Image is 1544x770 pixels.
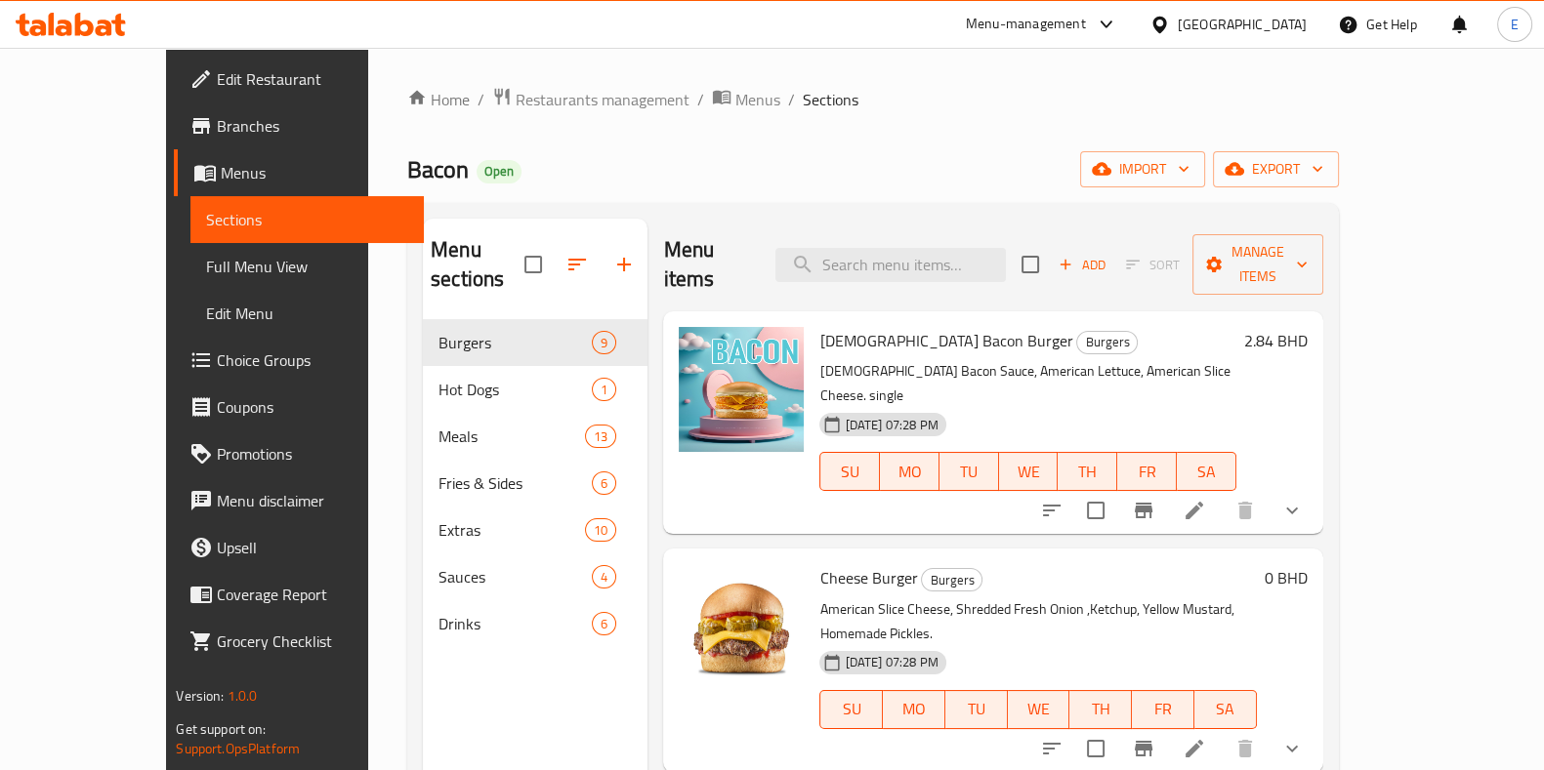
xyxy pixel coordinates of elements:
[586,521,615,540] span: 10
[593,381,615,399] span: 1
[174,384,424,430] a: Coupons
[601,241,647,288] button: Add section
[1051,250,1113,280] span: Add item
[1244,327,1308,354] h6: 2.84 BHD
[174,149,424,196] a: Menus
[883,690,945,729] button: MO
[592,612,616,635] div: items
[1202,695,1249,723] span: SA
[585,425,616,448] div: items
[438,518,585,542] span: Extras
[217,348,408,372] span: Choice Groups
[438,612,592,635] span: Drinks
[1183,499,1206,522] a: Edit menu item
[423,311,647,655] nav: Menu sections
[176,736,300,761] a: Support.OpsPlatform
[1511,14,1519,35] span: E
[438,471,592,495] span: Fries & Sides
[1077,331,1137,353] span: Burgers
[819,452,880,491] button: SU
[828,458,872,486] span: SU
[407,88,470,111] a: Home
[1280,499,1304,522] svg: Show Choices
[190,196,424,243] a: Sections
[174,524,424,571] a: Upsell
[423,460,647,507] div: Fries & Sides6
[1125,458,1169,486] span: FR
[221,161,408,184] span: Menus
[921,568,982,591] div: Burgers
[1016,695,1063,723] span: WE
[217,489,408,512] span: Menu disclaimer
[1194,690,1257,729] button: SA
[1280,737,1304,760] svg: Show Choices
[712,87,780,112] a: Menus
[585,518,616,542] div: items
[492,87,689,112] a: Restaurants management
[828,695,875,723] span: SU
[174,337,424,384] a: Choice Groups
[593,615,615,633] span: 6
[593,568,615,587] span: 4
[1132,690,1194,729] button: FR
[819,563,917,592] span: Cheese Burger
[1183,737,1206,760] a: Edit menu item
[423,366,647,413] div: Hot Dogs1
[679,327,804,452] img: Chick Bacon Burger
[819,326,1072,355] span: [DEMOGRAPHIC_DATA] Bacon Burger
[438,565,592,588] span: Sauces
[1140,695,1187,723] span: FR
[592,331,616,354] div: items
[176,716,266,742] span: Get support on:
[478,88,484,111] li: /
[1075,490,1116,531] span: Select to update
[888,458,932,486] span: MO
[1117,452,1177,491] button: FR
[1269,487,1315,534] button: show more
[880,452,939,491] button: MO
[939,452,999,491] button: TU
[775,248,1006,282] input: search
[819,690,883,729] button: SU
[438,331,592,354] span: Burgers
[438,378,592,401] span: Hot Dogs
[190,290,424,337] a: Edit Menu
[206,255,408,278] span: Full Menu View
[1178,14,1307,35] div: [GEOGRAPHIC_DATA]
[217,629,408,653] span: Grocery Checklist
[788,88,795,111] li: /
[1222,487,1269,534] button: delete
[431,235,524,294] h2: Menu sections
[1056,254,1108,276] span: Add
[837,653,945,671] span: [DATE] 07:28 PM
[922,569,981,591] span: Burgers
[819,597,1256,646] p: American Slice Cheese, Shredded Fresh Onion ,Ketchup, Yellow Mustard, Homemade Pickles.
[174,618,424,665] a: Grocery Checklist
[999,452,1059,491] button: WE
[1113,250,1192,280] span: Select section first
[176,683,224,709] span: Version:
[174,477,424,524] a: Menu disclaimer
[477,160,522,183] div: Open
[1058,452,1117,491] button: TH
[438,425,585,448] div: Meals
[1075,728,1116,769] span: Select to update
[1028,487,1075,534] button: sort-choices
[516,88,689,111] span: Restaurants management
[228,683,258,709] span: 1.0.0
[1076,331,1138,354] div: Burgers
[1177,452,1236,491] button: SA
[735,88,780,111] span: Menus
[945,690,1008,729] button: TU
[174,430,424,477] a: Promotions
[217,583,408,606] span: Coverage Report
[697,88,704,111] li: /
[217,114,408,138] span: Branches
[1051,250,1113,280] button: Add
[423,600,647,647] div: Drinks6
[217,442,408,466] span: Promotions
[663,235,751,294] h2: Menu items
[1265,564,1308,591] h6: 0 BHD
